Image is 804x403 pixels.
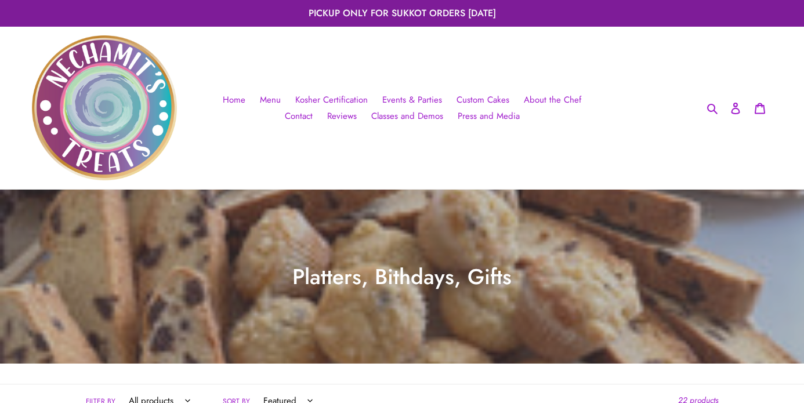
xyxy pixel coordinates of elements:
a: Contact [279,108,318,125]
a: Press and Media [452,108,526,125]
a: Custom Cakes [451,92,515,108]
span: Contact [285,110,313,123]
a: Classes and Demos [365,108,449,125]
span: Classes and Demos [371,110,443,123]
span: Platters, Bithdays, Gifts [292,261,512,292]
span: Reviews [327,110,357,123]
img: Nechamit&#39;s Treats [32,35,177,180]
span: Menu [260,93,281,107]
span: Home [223,93,245,107]
a: Home [217,92,251,108]
a: Reviews [321,108,363,125]
span: Events & Parties [382,93,442,107]
span: Kosher Certification [295,93,368,107]
span: Press and Media [458,110,520,123]
a: Menu [254,92,287,108]
span: About the Chef [524,93,581,107]
span: Custom Cakes [457,93,509,107]
a: Kosher Certification [289,92,374,108]
a: About the Chef [518,92,587,108]
a: Events & Parties [376,92,448,108]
